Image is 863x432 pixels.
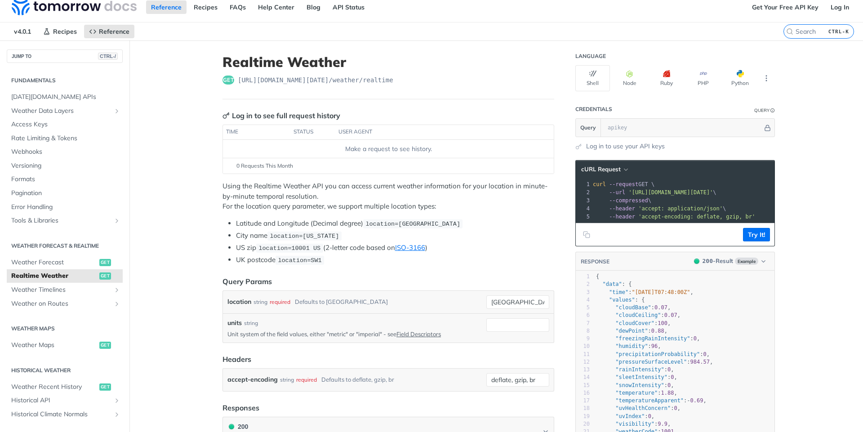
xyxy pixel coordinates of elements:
[296,373,317,386] div: required
[580,228,593,241] button: Copy to clipboard
[687,397,690,404] span: -
[11,216,111,225] span: Tools & Libraries
[189,0,222,14] a: Recipes
[651,343,658,349] span: 96
[609,214,635,220] span: --header
[576,320,590,327] div: 7
[244,319,258,327] div: string
[270,295,290,308] div: required
[658,421,667,427] span: 9.9
[651,328,664,334] span: 0.88
[7,159,123,173] a: Versioning
[576,205,591,213] div: 4
[826,0,854,14] a: Log In
[615,359,687,365] span: "pressureSurfaceLevel"
[222,402,259,413] div: Responses
[609,289,628,295] span: "time"
[576,389,590,397] div: 16
[227,373,278,386] label: accept-encoding
[576,327,590,335] div: 8
[99,383,111,391] span: get
[11,258,97,267] span: Weather Forecast
[615,390,658,396] span: "temperature"
[615,304,651,311] span: "cloudBase"
[760,71,773,85] button: More Languages
[222,276,272,287] div: Query Params
[576,296,590,304] div: 4
[593,181,654,187] span: GET \
[222,54,554,70] h1: Realtime Weather
[596,359,713,365] span: : ,
[113,107,120,115] button: Show subpages for Weather Data Layers
[335,125,536,139] th: user agent
[603,119,763,137] input: apikey
[7,325,123,333] h2: Weather Maps
[609,189,625,196] span: --url
[690,359,710,365] span: 984.57
[7,380,123,394] a: Weather Recent Historyget
[227,318,242,328] label: units
[11,120,120,129] span: Access Keys
[576,180,591,188] div: 1
[11,189,120,198] span: Pagination
[596,335,700,342] span: : ,
[7,49,123,63] button: JUMP TOCTRL-/
[84,25,134,38] a: Reference
[253,0,299,14] a: Help Center
[694,258,699,264] span: 200
[615,335,690,342] span: "freezingRainIntensity"
[754,107,770,114] div: Query
[227,144,550,154] div: Make a request to see history.
[365,221,460,227] span: location=[GEOGRAPHIC_DATA]
[575,53,606,60] div: Language
[11,147,120,156] span: Webhooks
[754,107,775,114] div: QueryInformation
[238,76,393,85] span: https://api.tomorrow.io/v4/weather/realtime
[609,181,638,187] span: --request
[7,256,123,269] a: Weather Forecastget
[11,341,97,350] span: Weather Maps
[596,413,654,419] span: : ,
[596,320,671,326] span: : ,
[615,374,667,380] span: "sleetIntensity"
[321,373,394,386] div: Defaults to deflate, gzip, br
[113,286,120,294] button: Show subpages for Weather Timelines
[615,421,654,427] span: "visibility"
[7,408,123,421] a: Historical Climate NormalsShow subpages for Historical Climate Normals
[576,405,590,412] div: 18
[7,90,123,104] a: [DATE][DOMAIN_NAME] APIs
[280,373,294,386] div: string
[638,214,755,220] span: 'accept-encoding: deflate, gzip, br'
[113,217,120,224] button: Show subpages for Tools & Libraries
[664,312,677,318] span: 0.07
[723,65,757,91] button: Python
[576,343,590,350] div: 10
[113,411,120,418] button: Show subpages for Historical Climate Normals
[596,390,677,396] span: : ,
[236,162,293,170] span: 0 Requests This Month
[661,390,674,396] span: 1.88
[609,197,648,204] span: --compressed
[615,366,664,373] span: "rainIntensity"
[770,108,775,113] i: Information
[576,374,590,381] div: 14
[703,351,706,357] span: 0
[576,273,590,281] div: 1
[596,281,632,287] span: : {
[113,397,120,404] button: Show subpages for Historical API
[596,405,681,411] span: : ,
[236,231,554,241] li: City name
[826,27,851,36] kbd: CTRL-K
[593,181,606,187] span: curl
[225,0,251,14] a: FAQs
[11,107,111,116] span: Weather Data Layers
[290,125,335,139] th: status
[649,65,684,91] button: Ruby
[396,330,441,338] a: Field Descriptors
[596,343,661,349] span: : ,
[11,134,120,143] span: Rate Limiting & Tokens
[227,295,251,308] label: location
[658,320,667,326] span: 100
[703,258,713,264] span: 200
[612,65,647,91] button: Node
